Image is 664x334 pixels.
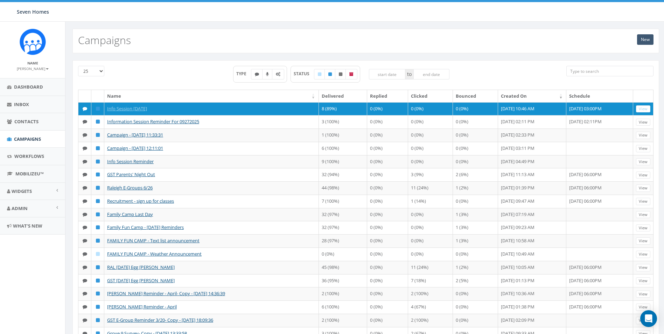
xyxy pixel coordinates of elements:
td: 7 (100%) [319,195,368,208]
td: [DATE] 06:00PM [566,274,633,287]
i: Text SMS [83,106,87,111]
td: [DATE] 09:47 AM [498,195,566,208]
i: Published [96,172,100,177]
td: 9 (100%) [319,155,368,168]
span: Campaigns [14,136,41,142]
a: GST [DATE] Egg [PERSON_NAME] [107,277,175,284]
td: [DATE] 09:23 AM [498,221,566,234]
td: 1 (2%) [453,261,498,274]
td: 0 (0%) [367,234,408,248]
a: View [636,105,650,113]
td: 2 (100%) [319,314,368,327]
td: 0 (0%) [367,248,408,261]
td: [DATE] 04:49 PM [498,155,566,168]
td: [DATE] 01:38 PM [498,300,566,314]
a: View [636,224,650,232]
td: 0 (0%) [367,115,408,128]
td: 32 (97%) [319,221,368,234]
small: [PERSON_NAME] [17,66,49,71]
i: Text SMS [83,305,87,309]
a: View [636,211,650,218]
td: [DATE] 02:09 PM [498,314,566,327]
label: Published [324,69,336,79]
span: TYPE [236,71,251,77]
td: 0 (0%) [453,300,498,314]
i: Text SMS [83,119,87,124]
i: Published [96,278,100,283]
td: 6 (100%) [319,142,368,155]
i: Published [96,291,100,296]
i: Published [96,119,100,124]
i: Text SMS [83,225,87,230]
td: 0 (0%) [367,300,408,314]
div: Open Intercom Messenger [640,310,657,327]
input: end date [413,69,450,79]
td: 28 (97%) [319,234,368,248]
a: FAMILY FUN CAMP - Text list announcement [107,237,200,244]
td: 0 (0%) [408,234,453,248]
span: Admin [12,205,28,211]
a: View [636,251,650,258]
td: [DATE] 06:00PM [566,300,633,314]
td: 0 (0%) [408,208,453,221]
td: 1 (2%) [453,181,498,195]
a: [PERSON_NAME] Reminder - April [107,304,177,310]
i: Draft [318,72,321,76]
i: Text SMS [83,278,87,283]
a: View [636,119,650,126]
th: Created On: activate to sort column ascending [498,90,566,102]
td: 0 (0%) [453,195,498,208]
a: View [636,291,650,298]
td: 0 (0%) [408,142,453,155]
td: 3 (9%) [408,168,453,181]
i: Published [96,212,100,217]
a: View [636,145,650,152]
td: 11 (24%) [408,181,453,195]
td: 0 (0%) [408,115,453,128]
a: Raleigh E-Groups 6/26 [107,185,153,191]
td: 2 (100%) [408,314,453,327]
td: 1 (3%) [453,234,498,248]
span: Widgets [12,188,32,194]
a: Information Session Reminder For 09272025 [107,118,199,125]
td: 1 (14%) [408,195,453,208]
i: Text SMS [83,291,87,296]
a: View [636,198,650,205]
td: [DATE] 06:00PM [566,195,633,208]
i: Text SMS [255,72,259,76]
span: What's New [13,223,42,229]
td: [DATE] 06:00PM [566,287,633,300]
td: 0 (0%) [408,221,453,234]
i: Automated Message [276,72,280,76]
td: 2 (100%) [408,287,453,300]
th: Replied [367,90,408,102]
span: MobilizeU™ [15,171,44,177]
i: Published [96,305,100,309]
td: [DATE] 02:11PM [566,115,633,128]
a: View [636,237,650,245]
label: Text SMS [251,69,263,79]
span: Contacts [14,118,39,125]
td: 0 (0%) [408,102,453,116]
td: [DATE] 06:00PM [566,261,633,274]
a: Info Session [DATE] [107,105,147,112]
i: Published [96,265,100,270]
label: Unpublished [335,69,346,79]
td: [DATE] 06:00PM [566,168,633,181]
td: 0 (0%) [453,102,498,116]
a: View [636,172,650,179]
i: Text SMS [83,146,87,151]
a: GST E-Group Reminder 3/20- Copy - [DATE] 18:09:36 [107,317,213,323]
th: Bounced [453,90,498,102]
td: 0 (0%) [408,248,453,261]
span: Inbox [14,101,29,107]
i: Text SMS [83,186,87,190]
a: [PERSON_NAME] [17,65,49,71]
td: 0 (0%) [367,221,408,234]
td: 32 (94%) [319,168,368,181]
td: 1 (3%) [453,208,498,221]
td: [DATE] 10:58 AM [498,234,566,248]
img: Rally_Corp_Icon.png [20,29,46,55]
td: 0 (0%) [367,181,408,195]
td: 45 (98%) [319,261,368,274]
